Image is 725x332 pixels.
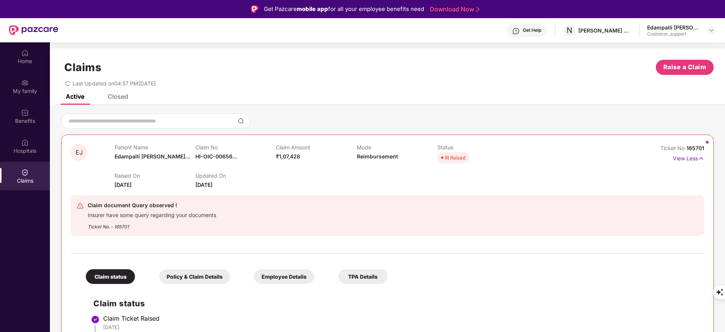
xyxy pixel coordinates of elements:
span: 165701 [686,145,704,151]
p: Claim Amount [276,144,356,150]
p: Patient Name [115,144,195,150]
span: Edampalli [PERSON_NAME]... [115,153,190,160]
img: Stroke [476,5,479,13]
img: Logo [251,5,259,13]
div: Claim document Query observed ! [88,201,216,210]
div: Edampalli [PERSON_NAME] [647,24,700,31]
div: Insurer have some query regarding your documents [88,210,216,219]
img: svg+xml;base64,PHN2ZyBpZD0iU3RlcC1Eb25lLTMyeDMyIiB4bWxucz0iaHR0cDovL3d3dy53My5vcmcvMjAwMC9zdmciIH... [91,315,100,324]
span: HI-OIC-00656... [195,153,237,160]
span: Raise a Claim [663,62,706,72]
button: Raise a Claim [656,60,714,75]
div: Policy & Claim Details [159,269,230,284]
img: svg+xml;base64,PHN2ZyB3aWR0aD0iMjAiIGhlaWdodD0iMjAiIHZpZXdCb3g9IjAgMCAyMCAyMCIgZmlsbD0ibm9uZSIgeG... [21,79,29,87]
img: svg+xml;base64,PHN2ZyBpZD0iQmVuZWZpdHMiIHhtbG5zPSJodHRwOi8vd3d3LnczLm9yZy8yMDAwL3N2ZyIgd2lkdGg9Ij... [21,109,29,116]
img: svg+xml;base64,PHN2ZyBpZD0iSGVscC0zMngzMiIgeG1sbnM9Imh0dHA6Ly93d3cudzMub3JnLzIwMDAvc3ZnIiB3aWR0aD... [512,27,520,35]
div: Get Help [523,27,541,33]
div: [DATE] [103,324,697,330]
h1: Claims [64,61,101,74]
h2: Claim status [93,297,697,310]
div: [PERSON_NAME] Technologies Private Limited [578,27,631,34]
img: svg+xml;base64,PHN2ZyBpZD0iU2VhcmNoLTMyeDMyIiB4bWxucz0iaHR0cDovL3d3dy53My5vcmcvMjAwMC9zdmciIHdpZH... [238,118,244,124]
p: Status [437,144,518,150]
a: Download Now [430,5,477,13]
span: ₹1,07,428 [276,153,300,160]
span: Reimbursement [357,153,398,160]
span: Last Updated on 04:57 PM[DATE] [73,80,156,87]
span: redo [65,80,70,87]
strong: mobile app [297,5,328,12]
img: svg+xml;base64,PHN2ZyBpZD0iRHJvcGRvd24tMzJ4MzIiIHhtbG5zPSJodHRwOi8vd3d3LnczLm9yZy8yMDAwL3N2ZyIgd2... [708,27,714,33]
span: [DATE] [195,182,212,188]
span: [DATE] [115,182,132,188]
p: Claim No [195,144,276,150]
span: EJ [76,149,83,156]
img: svg+xml;base64,PHN2ZyBpZD0iQ2xhaW0iIHhtbG5zPSJodHRwOi8vd3d3LnczLm9yZy8yMDAwL3N2ZyIgd2lkdGg9IjIwIi... [21,169,29,176]
div: Claim status [86,269,135,284]
div: Customer_support [647,31,700,37]
p: View Less [673,152,704,163]
div: Closed [108,93,128,100]
p: Mode [357,144,437,150]
div: IR Raised [445,154,466,161]
div: Get Pazcare for all your employee benefits need [264,5,424,14]
div: Active [66,93,84,100]
img: New Pazcare Logo [9,25,58,35]
div: TPA Details [338,269,387,284]
img: svg+xml;base64,PHN2ZyB4bWxucz0iaHR0cDovL3d3dy53My5vcmcvMjAwMC9zdmciIHdpZHRoPSIxNyIgaGVpZ2h0PSIxNy... [698,154,704,163]
p: Updated On [195,172,276,179]
span: Ticket No [660,145,686,151]
span: N [567,26,572,35]
p: Raised On [115,172,195,179]
div: Claim Ticket Raised [103,315,697,322]
img: svg+xml;base64,PHN2ZyBpZD0iSG9zcGl0YWxzIiB4bWxucz0iaHR0cDovL3d3dy53My5vcmcvMjAwMC9zdmciIHdpZHRoPS... [21,139,29,146]
img: svg+xml;base64,PHN2ZyBpZD0iSG9tZSIgeG1sbnM9Imh0dHA6Ly93d3cudzMub3JnLzIwMDAvc3ZnIiB3aWR0aD0iMjAiIG... [21,49,29,57]
div: Employee Details [254,269,314,284]
img: svg+xml;base64,PHN2ZyB4bWxucz0iaHR0cDovL3d3dy53My5vcmcvMjAwMC9zdmciIHdpZHRoPSIyNCIgaGVpZ2h0PSIyNC... [76,202,84,209]
div: Ticket No. - 165701 [88,219,216,230]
